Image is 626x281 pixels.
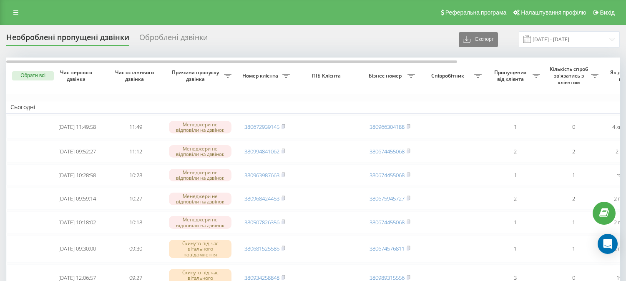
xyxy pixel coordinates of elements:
div: Менеджери не відповіли на дзвінок [169,193,231,205]
div: Оброблені дзвінки [139,33,208,46]
a: 380674455068 [370,171,405,179]
td: 10:28 [106,164,165,186]
td: 2 [486,140,544,163]
span: Бізнес номер [365,73,407,79]
td: 11:49 [106,115,165,139]
div: Менеджери не відповіли на дзвінок [169,121,231,133]
span: Час першого дзвінка [55,69,100,82]
td: 1 [486,235,544,263]
a: 380507826356 [244,218,279,226]
span: Час останнього дзвінка [113,69,158,82]
td: 2 [544,188,603,210]
div: Менеджери не відповіли на дзвінок [169,145,231,158]
div: Менеджери не відповіли на дзвінок [169,169,231,181]
span: Співробітник [423,73,474,79]
a: 380968424453 [244,195,279,202]
div: Скинуто під час вітального повідомлення [169,240,231,258]
span: Реферальна програма [445,9,507,16]
td: [DATE] 09:52:27 [48,140,106,163]
td: 2 [544,140,603,163]
span: Пропущених від клієнта [490,69,533,82]
td: 10:27 [106,188,165,210]
button: Обрати всі [12,71,54,80]
a: 380674455068 [370,148,405,155]
td: 1 [544,211,603,233]
span: Налаштування профілю [521,9,586,16]
span: Причина пропуску дзвінка [169,69,224,82]
td: [DATE] 09:59:14 [48,188,106,210]
td: [DATE] 10:28:58 [48,164,106,186]
a: 380672939145 [244,123,279,130]
td: 10:18 [106,211,165,233]
td: [DATE] 09:30:00 [48,235,106,263]
td: 1 [486,164,544,186]
span: Вихід [600,9,615,16]
a: 380966304188 [370,123,405,130]
td: 1 [544,164,603,186]
a: 380963987663 [244,171,279,179]
a: 380681525585 [244,245,279,252]
div: Необроблені пропущені дзвінки [6,33,129,46]
a: 380994841062 [244,148,279,155]
button: Експорт [459,32,498,47]
td: 2 [486,188,544,210]
a: 380674455068 [370,218,405,226]
td: 09:30 [106,235,165,263]
td: 1 [486,211,544,233]
a: 380675945727 [370,195,405,202]
span: ПІБ Клієнта [301,73,354,79]
td: 1 [544,235,603,263]
td: [DATE] 11:49:58 [48,115,106,139]
span: Кількість спроб зв'язатись з клієнтом [548,66,591,85]
td: [DATE] 10:18:02 [48,211,106,233]
div: Open Intercom Messenger [598,234,618,254]
span: Номер клієнта [240,73,282,79]
div: Менеджери не відповіли на дзвінок [169,216,231,228]
td: 11:12 [106,140,165,163]
td: 1 [486,115,544,139]
td: 0 [544,115,603,139]
a: 380674576811 [370,245,405,252]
